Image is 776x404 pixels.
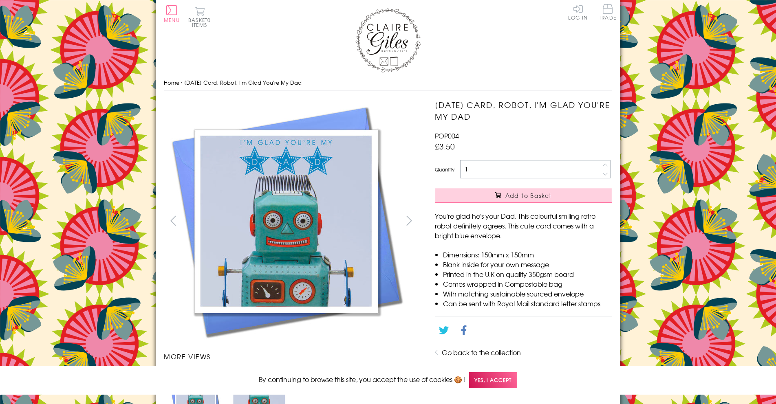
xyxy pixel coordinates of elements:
img: Father's Day Card, Robot, I'm Glad You're My Dad [164,99,408,343]
button: next [400,211,419,230]
a: Trade [599,4,616,22]
span: Menu [164,16,180,24]
a: Log In [568,4,588,20]
li: Comes wrapped in Compostable bag [443,279,612,289]
span: Yes, I accept [469,372,517,388]
span: › [181,79,183,86]
span: Add to Basket [505,191,552,200]
span: £3.50 [435,141,455,152]
span: Trade [599,4,616,20]
span: [DATE] Card, Robot, I'm Glad You're My Dad [184,79,302,86]
button: Add to Basket [435,188,612,203]
li: With matching sustainable sourced envelope [443,289,612,299]
nav: breadcrumbs [164,75,612,91]
h1: [DATE] Card, Robot, I'm Glad You're My Dad [435,99,612,123]
button: prev [164,211,182,230]
span: POP004 [435,131,459,141]
label: Quantity [435,166,454,173]
li: Can be sent with Royal Mail standard letter stamps [443,299,612,308]
a: Go back to the collection [442,347,521,357]
button: Basket0 items [188,7,211,27]
img: Claire Giles Greetings Cards [355,8,421,72]
h3: More views [164,351,419,361]
li: Blank inside for your own message [443,259,612,269]
a: Home [164,79,179,86]
p: You're glad he's your Dad. This colourful smiling retro robot definitely agrees. This cute card c... [435,211,612,240]
button: Menu [164,5,180,22]
li: Dimensions: 150mm x 150mm [443,250,612,259]
li: Printed in the U.K on quality 350gsm board [443,269,612,279]
span: 0 items [192,16,211,29]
